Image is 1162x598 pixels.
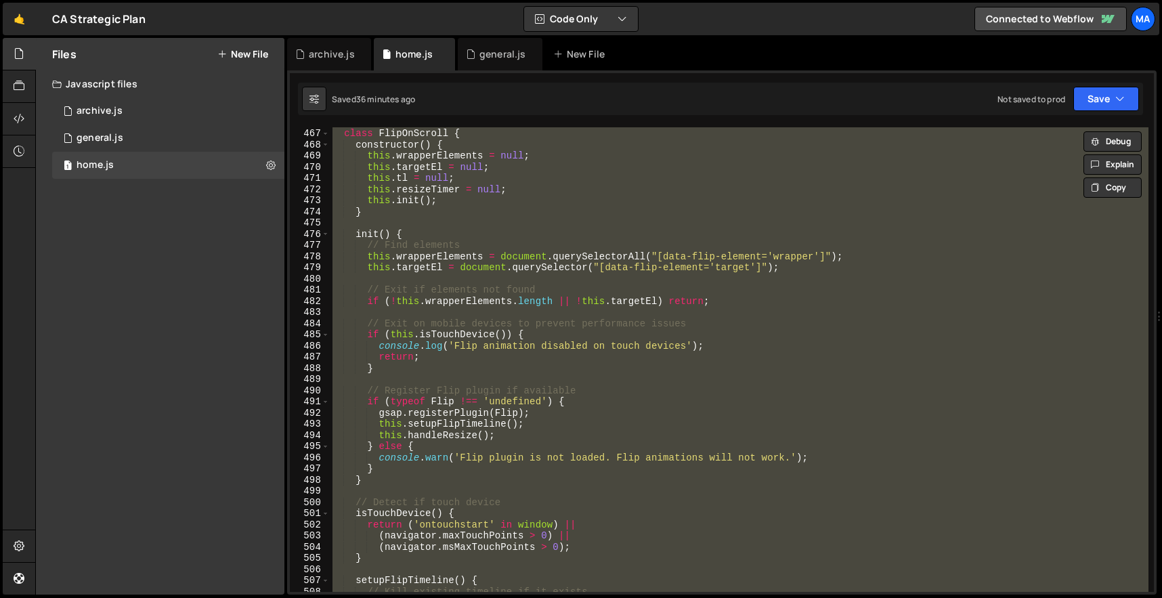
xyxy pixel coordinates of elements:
[290,575,330,586] div: 507
[290,553,330,564] div: 505
[290,351,330,363] div: 487
[1083,177,1142,198] button: Copy
[290,128,330,140] div: 467
[290,284,330,296] div: 481
[290,419,330,430] div: 493
[290,251,330,263] div: 478
[356,93,415,105] div: 36 minutes ago
[290,430,330,442] div: 494
[395,47,433,61] div: home.js
[290,341,330,352] div: 486
[290,408,330,419] div: 492
[290,475,330,486] div: 498
[332,93,415,105] div: Saved
[1073,87,1139,111] button: Save
[553,47,610,61] div: New File
[479,47,526,61] div: general.js
[524,7,638,31] button: Code Only
[290,586,330,598] div: 508
[974,7,1127,31] a: Connected to Webflow
[52,125,284,152] div: 17131/47264.js
[290,463,330,475] div: 497
[52,152,284,179] div: 17131/47267.js
[290,508,330,519] div: 501
[52,98,284,125] div: 17131/47521.js
[290,329,330,341] div: 485
[290,195,330,207] div: 473
[290,396,330,408] div: 491
[997,93,1065,105] div: Not saved to prod
[1131,7,1155,31] a: Ma
[290,217,330,229] div: 475
[290,262,330,274] div: 479
[290,519,330,531] div: 502
[290,452,330,464] div: 496
[64,161,72,172] span: 1
[217,49,268,60] button: New File
[290,240,330,251] div: 477
[1083,154,1142,175] button: Explain
[290,318,330,330] div: 484
[290,385,330,397] div: 490
[290,497,330,509] div: 500
[309,47,355,61] div: archive.js
[290,530,330,542] div: 503
[3,3,36,35] a: 🤙
[290,150,330,162] div: 469
[290,207,330,218] div: 474
[290,363,330,375] div: 488
[290,184,330,196] div: 472
[36,70,284,98] div: Javascript files
[77,132,123,144] div: general.js
[77,159,114,171] div: home.js
[1083,131,1142,152] button: Debug
[290,486,330,497] div: 499
[77,105,123,117] div: archive.js
[290,162,330,173] div: 470
[290,307,330,318] div: 483
[52,47,77,62] h2: Files
[290,274,330,285] div: 480
[290,374,330,385] div: 489
[290,564,330,576] div: 506
[290,140,330,151] div: 468
[290,229,330,240] div: 476
[52,11,146,27] div: CA Strategic Plan
[290,296,330,307] div: 482
[290,441,330,452] div: 495
[290,542,330,553] div: 504
[290,173,330,184] div: 471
